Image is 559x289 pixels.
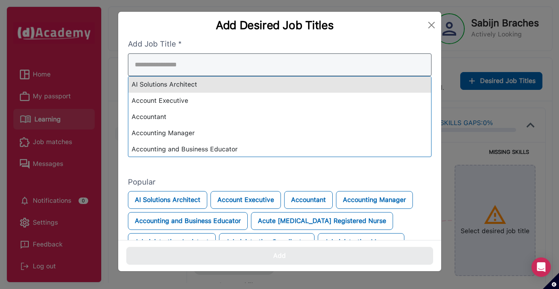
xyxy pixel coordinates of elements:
[318,233,404,251] button: Administrative Manager
[128,141,431,157] div: Accounting and Business Educator
[128,233,216,251] button: Administrative Assistant
[128,176,431,188] label: Popular
[251,212,393,230] button: Acute [MEDICAL_DATA] Registered Nurse
[128,76,431,93] div: AI Solutions Architect
[219,233,315,251] button: Administrative Coordinator
[336,191,413,209] button: Accounting Manager
[284,191,333,209] button: Accountant
[128,93,431,109] div: Account Executive
[531,257,551,277] div: Open Intercom Messenger
[128,109,431,125] div: Accountant
[125,18,425,32] div: Add Desired Job Titles
[128,191,207,209] button: AI Solutions Architect
[425,19,438,32] button: Close
[128,212,248,230] button: Accounting and Business Educator
[126,247,433,265] button: Add
[128,125,431,141] div: Accounting Manager
[543,273,559,289] button: Set cookie preferences
[128,38,431,50] label: Add Job Title *
[210,191,281,209] button: Account Executive
[273,251,286,261] div: Add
